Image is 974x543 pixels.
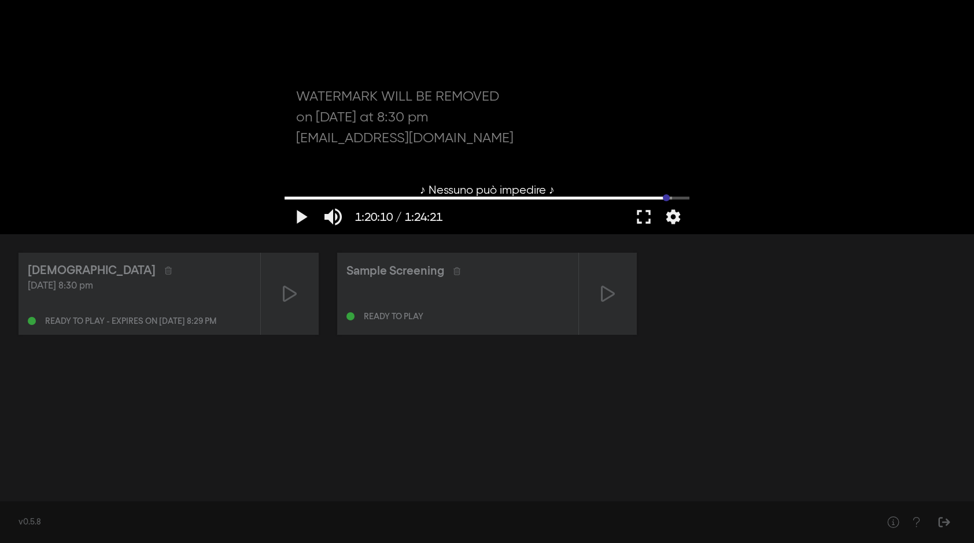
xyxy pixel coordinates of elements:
button: Altre impostazioni [660,200,687,234]
div: v0.5.8 [19,516,858,529]
button: Schermo intero [628,200,660,234]
div: Sample Screening [346,263,444,280]
div: Ready to play - expires on [DATE] 8:29 pm [45,317,216,326]
button: Riproduci [285,200,317,234]
div: [DATE] 8:30 pm [28,279,251,293]
button: Help [881,511,905,534]
div: [DEMOGRAPHIC_DATA] [28,262,156,279]
button: Help [905,511,928,534]
button: Disattiva audio [317,200,349,234]
button: 1:20:10 / 1:24:21 [349,200,448,234]
div: Ready to play [364,313,423,321]
button: Sign Out [932,511,955,534]
input: Cerca [285,194,689,201]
